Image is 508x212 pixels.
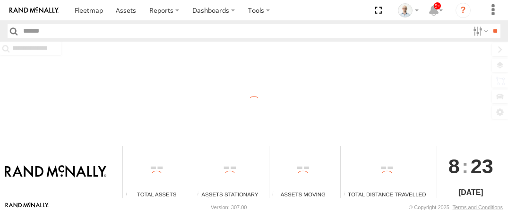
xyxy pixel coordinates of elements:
img: rand-logo.svg [9,7,59,14]
div: Assets Stationary [194,190,265,198]
label: Search Filter Options [469,24,490,38]
span: 8 [448,146,460,186]
div: Total Assets [123,190,190,198]
div: Total number of assets current stationary. [194,191,208,198]
div: Version: 307.00 [211,204,247,210]
div: Total number of Enabled Assets [123,191,137,198]
div: Total number of assets current in transit. [269,191,284,198]
div: Kurt Byers [395,3,422,18]
div: Total Distance Travelled [341,190,433,198]
span: 23 [471,146,493,186]
div: © Copyright 2025 - [409,204,503,210]
div: Assets Moving [269,190,337,198]
a: Terms and Conditions [453,204,503,210]
a: Visit our Website [5,203,49,212]
div: : [437,146,505,186]
img: Rand McNally [5,165,106,178]
div: [DATE] [437,187,505,198]
div: Total distance travelled by all assets within specified date range and applied filters [341,191,355,198]
i: ? [456,3,471,18]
